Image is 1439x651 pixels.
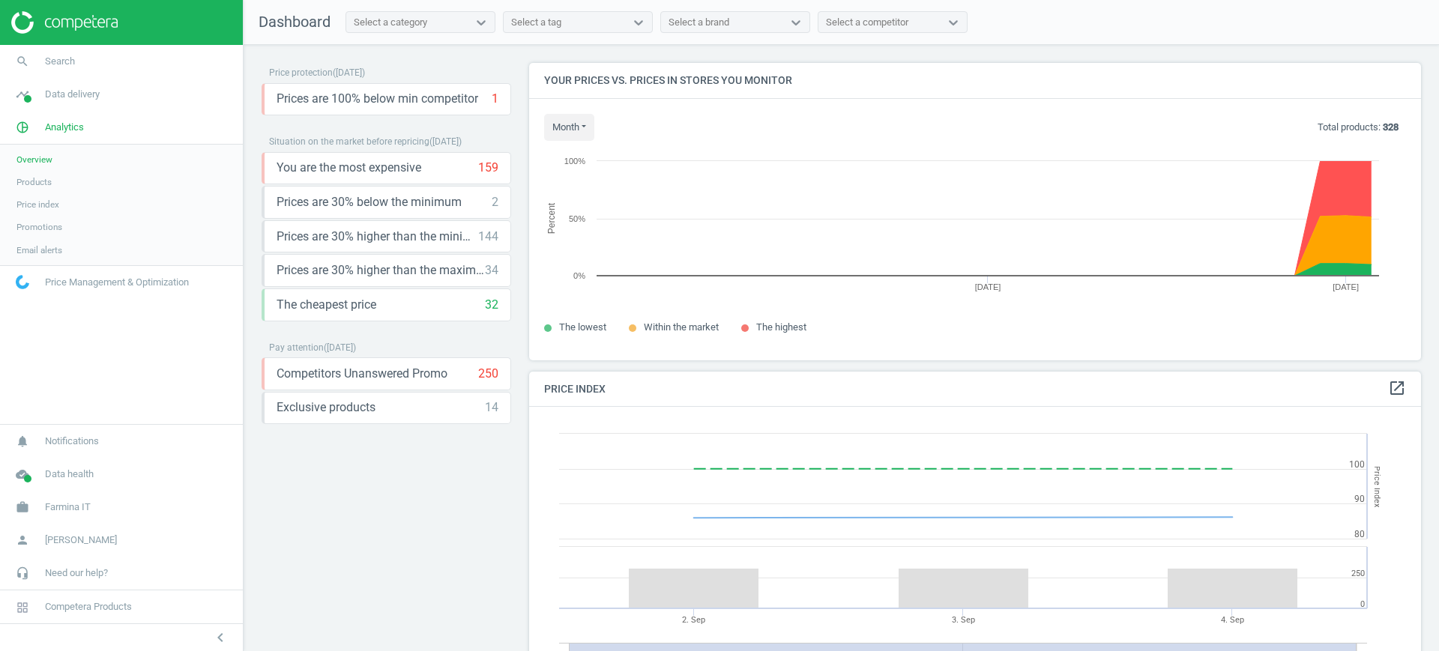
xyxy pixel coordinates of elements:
text: 80 [1354,529,1365,539]
p: Total products: [1318,121,1399,134]
span: You are the most expensive [277,160,421,176]
text: 250 [1351,569,1365,578]
span: Prices are 30% higher than the minimum [277,228,478,245]
span: The lowest [559,321,606,333]
div: 1 [492,91,498,107]
i: notifications [8,427,37,455]
div: Select a tag [511,16,561,29]
span: Need our help? [45,566,108,580]
span: Data delivery [45,88,100,101]
h4: Price Index [529,372,1421,407]
span: ( [DATE] ) [333,67,365,78]
tspan: Percent [546,202,557,234]
div: Select a competitor [826,16,908,29]
div: Select a brand [669,16,729,29]
span: Dashboard [259,13,331,31]
span: Competitors Unanswered Promo [277,366,447,382]
h4: Your prices vs. prices in stores you monitor [529,63,1421,98]
i: cloud_done [8,460,37,488]
span: Situation on the market before repricing [269,136,429,147]
div: 32 [485,297,498,313]
span: Email alerts [16,244,62,256]
span: Data health [45,467,94,481]
span: Pay attention [269,342,324,353]
i: pie_chart_outlined [8,113,37,142]
i: headset_mic [8,559,37,587]
i: open_in_new [1388,379,1406,397]
div: 14 [485,399,498,416]
span: Notifications [45,434,99,448]
div: 159 [478,160,498,176]
span: Price Management & Optimization [45,276,189,289]
text: 0% [573,271,585,280]
tspan: 4. Sep [1221,615,1244,625]
span: Price protection [269,67,333,78]
button: chevron_left [202,628,239,647]
div: 144 [478,228,498,245]
b: 328 [1383,121,1399,133]
tspan: 2. Sep [682,615,705,625]
div: 2 [492,194,498,211]
text: 90 [1354,494,1365,504]
i: search [8,47,37,76]
i: timeline [8,80,37,109]
img: ajHJNr6hYgQAAAAASUVORK5CYII= [11,11,118,34]
tspan: Price Index [1372,466,1382,507]
span: Analytics [45,121,84,134]
tspan: 3. Sep [952,615,975,625]
span: Prices are 30% higher than the maximal [277,262,485,279]
span: Search [45,55,75,68]
button: month [544,114,594,141]
i: person [8,526,37,554]
span: Competera Products [45,600,132,614]
span: Promotions [16,221,62,233]
tspan: [DATE] [1333,282,1359,291]
span: [PERSON_NAME] [45,533,117,547]
span: The cheapest price [277,297,376,313]
text: 0 [1360,599,1365,609]
text: 100% [564,157,585,166]
tspan: [DATE] [975,282,1001,291]
div: 250 [478,366,498,382]
img: wGWNvw8QSZomAAAAABJRU5ErkJggg== [16,275,29,289]
text: 100 [1349,459,1365,470]
div: Select a category [354,16,427,29]
span: Within the market [644,321,719,333]
span: Products [16,176,52,188]
a: open_in_new [1388,379,1406,399]
i: chevron_left [211,629,229,647]
span: Farmina IT [45,500,91,514]
span: Overview [16,154,52,166]
span: Prices are 100% below min competitor [277,91,478,107]
span: ( [DATE] ) [429,136,462,147]
span: ( [DATE] ) [324,342,356,353]
span: Exclusive products [277,399,375,416]
span: The highest [756,321,806,333]
i: work [8,493,37,521]
span: Price index [16,199,59,211]
div: 34 [485,262,498,279]
text: 50% [569,214,585,223]
span: Prices are 30% below the minimum [277,194,462,211]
